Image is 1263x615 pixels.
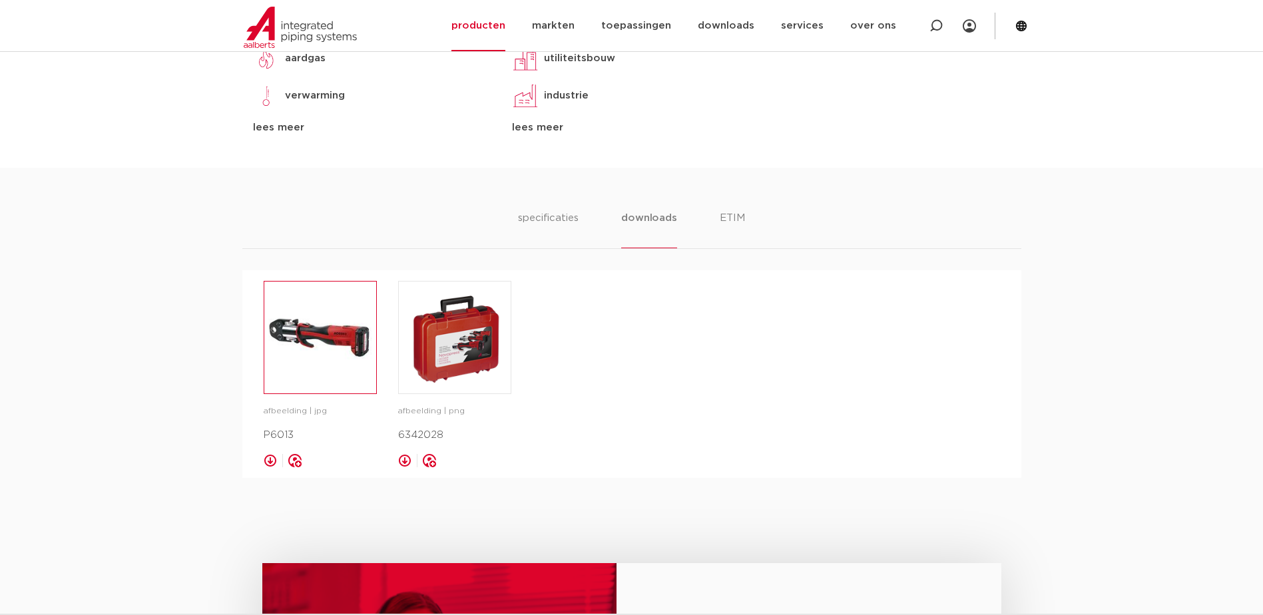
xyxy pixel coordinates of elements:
img: image for P6013 [264,282,376,393]
img: utiliteitsbouw [512,45,539,72]
p: afbeelding | jpg [264,405,377,418]
p: industrie [544,88,589,104]
p: utiliteitsbouw [544,51,615,67]
p: 6342028 [398,427,511,443]
p: P6013 [264,427,377,443]
img: image for 6342028 [399,282,511,393]
li: ETIM [720,210,745,248]
img: aardgas [253,45,280,72]
img: industrie [512,83,539,109]
a: image for 6342028 [398,281,511,394]
li: downloads [621,210,676,248]
div: lees meer [512,120,751,136]
a: image for P6013 [264,281,377,394]
li: specificaties [518,210,579,248]
p: aardgas [285,51,326,67]
img: verwarming [253,83,280,109]
p: verwarming [285,88,345,104]
div: lees meer [253,120,492,136]
p: afbeelding | png [398,405,511,418]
